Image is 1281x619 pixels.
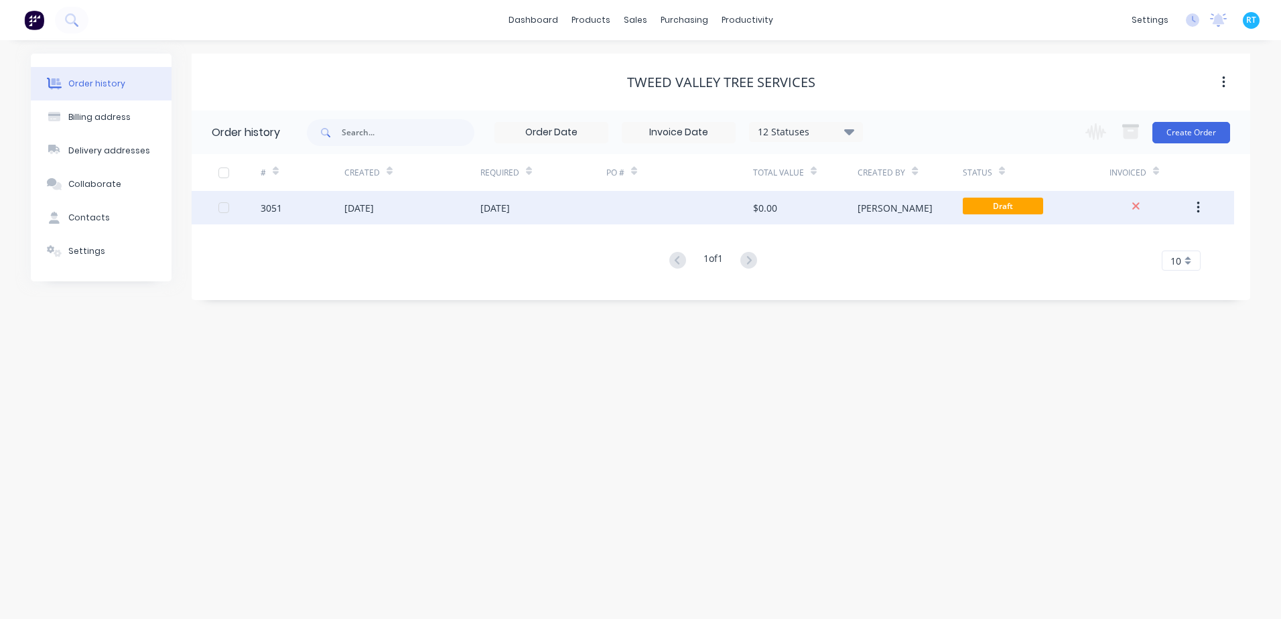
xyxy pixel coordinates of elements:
div: Tweed Valley Tree Services [627,74,815,90]
span: 10 [1170,254,1181,268]
input: Order Date [495,123,608,143]
div: 12 Statuses [750,125,862,139]
div: PO # [606,167,624,179]
button: Billing address [31,100,172,134]
button: Order history [31,67,172,100]
a: dashboard [502,10,565,30]
div: Total Value [753,167,804,179]
div: [DATE] [344,201,374,215]
div: $0.00 [753,201,777,215]
div: Delivery addresses [68,145,150,157]
div: 1 of 1 [703,251,723,271]
div: Invoiced [1109,154,1193,191]
div: Status [963,167,992,179]
div: [PERSON_NAME] [858,201,933,215]
div: # [261,154,344,191]
button: Contacts [31,201,172,234]
div: Created [344,154,480,191]
div: sales [617,10,654,30]
div: purchasing [654,10,715,30]
div: settings [1125,10,1175,30]
button: Settings [31,234,172,268]
button: Create Order [1152,122,1230,143]
div: products [565,10,617,30]
div: productivity [715,10,780,30]
div: Settings [68,245,105,257]
div: Required [480,154,606,191]
div: Required [480,167,519,179]
span: RT [1246,14,1256,26]
div: Order history [212,125,280,141]
div: Created [344,167,380,179]
div: # [261,167,266,179]
div: Billing address [68,111,131,123]
span: Draft [963,198,1043,214]
div: PO # [606,154,753,191]
div: Invoiced [1109,167,1146,179]
div: [DATE] [480,201,510,215]
div: 3051 [261,201,282,215]
div: Created By [858,167,905,179]
input: Invoice Date [622,123,735,143]
div: Collaborate [68,178,121,190]
button: Delivery addresses [31,134,172,167]
div: Created By [858,154,962,191]
div: Total Value [753,154,858,191]
img: Factory [24,10,44,30]
button: Collaborate [31,167,172,201]
div: Status [963,154,1109,191]
div: Order history [68,78,125,90]
input: Search... [342,119,474,146]
div: Contacts [68,212,110,224]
